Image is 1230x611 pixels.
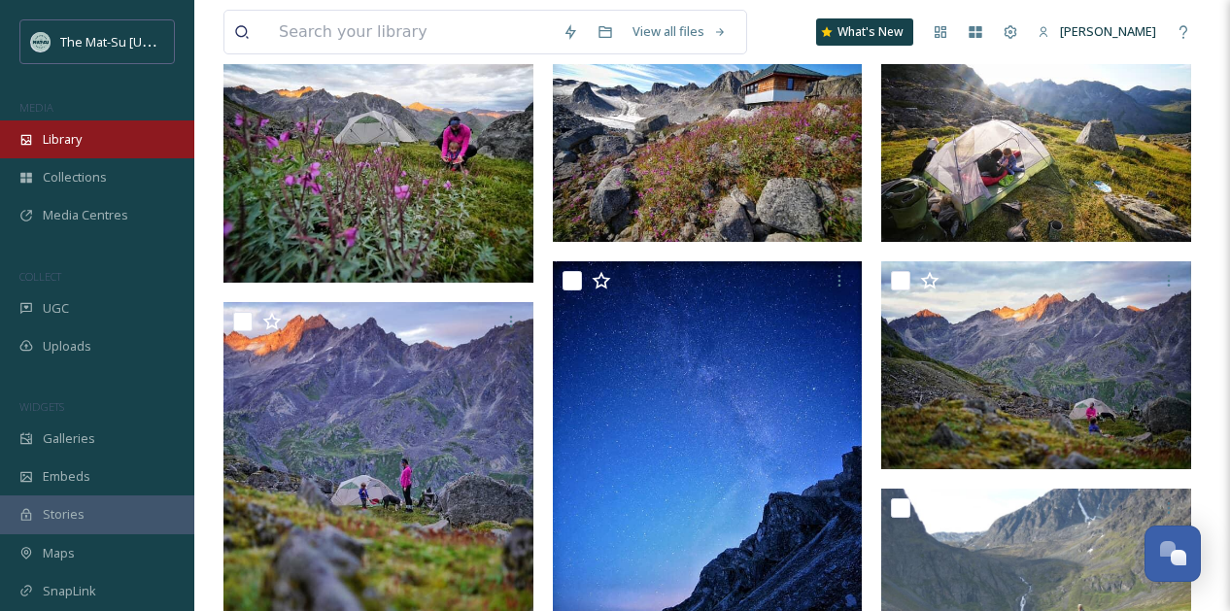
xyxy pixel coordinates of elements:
a: What's New [816,18,913,46]
input: Search your library [269,11,553,53]
span: WIDGETS [19,399,64,414]
span: UGC [43,299,69,318]
span: Embeds [43,467,90,486]
a: [PERSON_NAME] [1028,13,1166,51]
img: matt_wild_IG-akwild_6-Matt%20Wild.jpg [881,261,1191,468]
img: Social_thumbnail.png [31,32,51,51]
span: Library [43,130,82,149]
span: The Mat-Su [US_STATE] [60,32,195,51]
img: matt_wild_IG-akwild_1-Matt%20Wild.jpg [223,35,533,283]
span: [PERSON_NAME] [1060,22,1156,40]
span: MEDIA [19,100,53,115]
img: matt_wild_IG-akwild_3-Matt%20Wild.jpg [881,35,1191,242]
span: Maps [43,544,75,562]
span: Media Centres [43,206,128,224]
a: View all files [623,13,736,51]
span: Galleries [43,429,95,448]
span: SnapLink [43,582,96,600]
span: Collections [43,168,107,187]
img: matt_wild_IG-akwild_2-Matt%20Wild.jpg [553,35,863,242]
span: Stories [43,505,85,524]
span: COLLECT [19,269,61,284]
span: Uploads [43,337,91,356]
button: Open Chat [1145,526,1201,582]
